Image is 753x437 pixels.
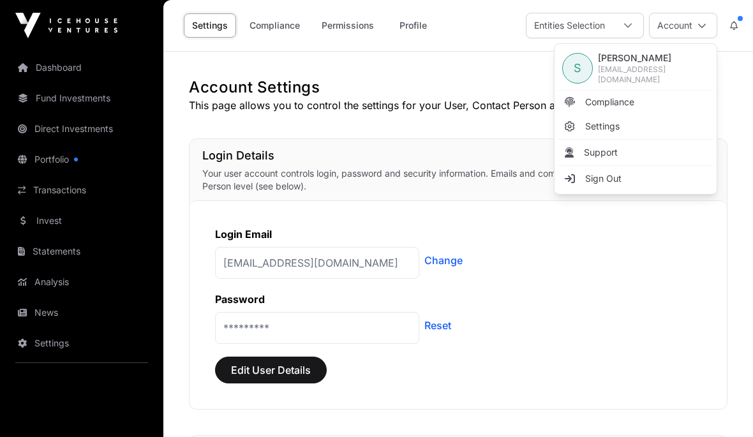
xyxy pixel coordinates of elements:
[10,176,153,204] a: Transactions
[15,13,117,38] img: Icehouse Ventures Logo
[585,96,634,108] span: Compliance
[184,13,236,38] a: Settings
[10,145,153,174] a: Portfolio
[689,376,753,437] iframe: Chat Widget
[10,207,153,235] a: Invest
[10,268,153,296] a: Analysis
[215,293,265,306] label: Password
[557,115,714,138] a: Settings
[202,167,714,193] p: Your user account controls login, password and security information. Emails and communication are...
[189,98,727,113] p: This page allows you to control the settings for your User, Contact Person and Legal Entities.
[10,54,153,82] a: Dashboard
[189,77,727,98] h1: Account Settings
[10,84,153,112] a: Fund Investments
[10,237,153,265] a: Statements
[649,13,717,38] button: Account
[10,115,153,143] a: Direct Investments
[585,120,620,133] span: Settings
[241,13,308,38] a: Compliance
[231,362,311,378] span: Edit User Details
[557,167,714,190] li: Sign Out
[574,59,581,77] span: S
[10,329,153,357] a: Settings
[202,147,714,165] h1: Login Details
[215,228,272,241] label: Login Email
[10,299,153,327] a: News
[424,318,451,333] a: Reset
[526,13,613,38] div: Entities Selection
[584,146,618,159] span: Support
[598,52,709,64] span: [PERSON_NAME]
[585,172,622,185] span: Sign Out
[313,13,382,38] a: Permissions
[598,64,709,85] span: [EMAIL_ADDRESS][DOMAIN_NAME]
[215,247,419,279] p: [EMAIL_ADDRESS][DOMAIN_NAME]
[215,357,327,383] button: Edit User Details
[424,253,463,268] a: Change
[387,13,438,38] a: Profile
[557,141,714,164] li: Support
[557,91,714,114] a: Compliance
